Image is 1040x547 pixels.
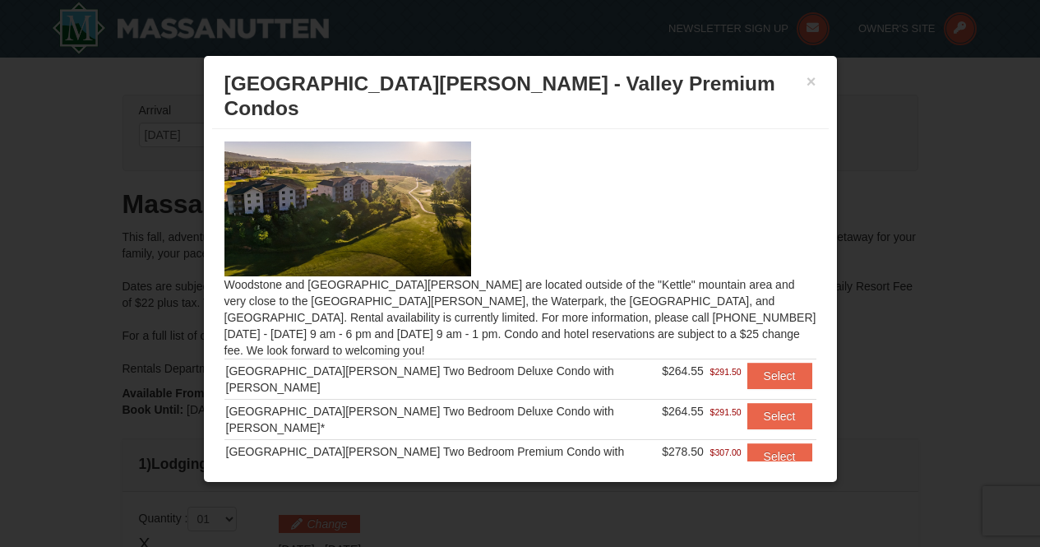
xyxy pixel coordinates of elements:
[662,364,704,378] span: $264.55
[710,364,742,380] span: $291.50
[747,403,812,429] button: Select
[807,73,816,90] button: ×
[662,445,704,458] span: $278.50
[224,72,775,119] span: [GEOGRAPHIC_DATA][PERSON_NAME] - Valley Premium Condos
[226,403,659,436] div: [GEOGRAPHIC_DATA][PERSON_NAME] Two Bedroom Deluxe Condo with [PERSON_NAME]*
[710,444,742,461] span: $307.00
[226,363,659,396] div: [GEOGRAPHIC_DATA][PERSON_NAME] Two Bedroom Deluxe Condo with [PERSON_NAME]
[212,129,829,461] div: Woodstone and [GEOGRAPHIC_DATA][PERSON_NAME] are located outside of the "Kettle" mountain area an...
[710,404,742,420] span: $291.50
[226,443,659,476] div: [GEOGRAPHIC_DATA][PERSON_NAME] Two Bedroom Premium Condo with [PERSON_NAME]
[747,443,812,470] button: Select
[662,405,704,418] span: $264.55
[747,363,812,389] button: Select
[224,141,471,276] img: 19219041-4-ec11c166.jpg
